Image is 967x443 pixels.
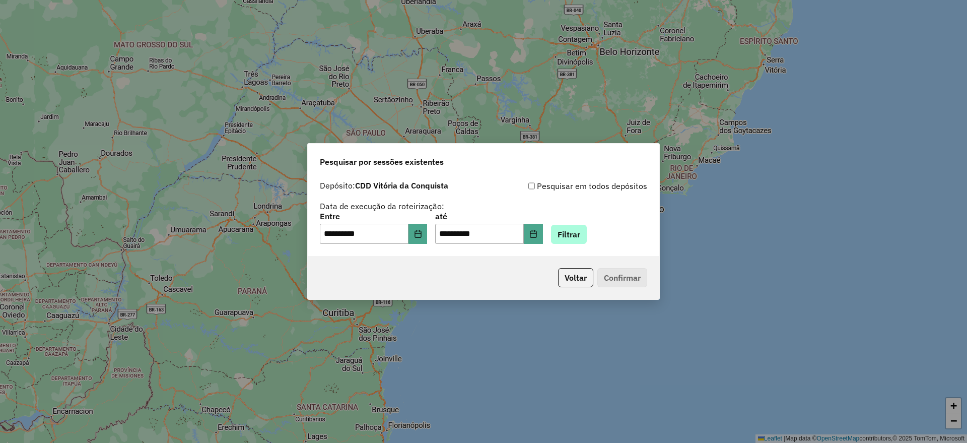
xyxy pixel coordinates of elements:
button: Choose Date [408,224,428,244]
button: Filtrar [551,225,587,244]
label: até [435,210,542,222]
button: Choose Date [524,224,543,244]
label: Entre [320,210,427,222]
div: Pesquisar em todos depósitos [483,180,647,192]
label: Data de execução da roteirização: [320,200,444,212]
label: Depósito: [320,179,448,192]
strong: CDD Vitória da Conquista [355,180,448,191]
button: Voltar [558,268,593,287]
span: Pesquisar por sessões existentes [320,156,444,168]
